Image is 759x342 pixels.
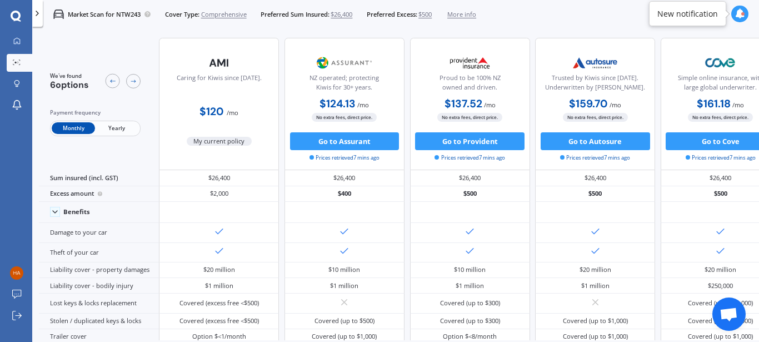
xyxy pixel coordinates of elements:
div: Covered (up to $1,000) [688,316,753,325]
div: Covered (excess free <$500) [179,316,259,325]
div: Damage to your car [39,223,159,242]
div: Covered (up to $1,000) [688,332,753,341]
div: $20 million [705,265,736,274]
div: Option $<1/month [192,332,246,341]
img: Provident.png [441,52,500,74]
span: / mo [357,101,369,109]
div: Covered (up to $300) [440,299,500,308]
div: $20 million [580,265,611,274]
span: No extra fees, direct price. [312,113,377,121]
div: $10 million [328,265,360,274]
button: Go to Autosure [541,132,650,150]
span: / mo [484,101,496,109]
div: $26,400 [159,170,279,186]
div: $26,400 [410,170,530,186]
div: $500 [535,186,655,202]
div: Caring for Kiwis since [DATE]. [177,73,262,96]
img: 3fa03912a9ef3783fe52c93c0948f309 [10,266,23,280]
span: / mo [227,108,238,117]
div: $1 million [581,281,610,290]
div: Sum insured (incl. GST) [39,170,159,186]
div: Covered (up to $1,000) [563,316,628,325]
div: Covered (excess free <$500) [179,299,259,308]
div: Payment frequency [50,108,141,117]
div: Covered (up to $1,000) [312,332,377,341]
span: We've found [50,72,89,80]
span: / mo [732,101,744,109]
span: $26,400 [331,10,352,19]
img: AMI-text-1.webp [190,52,249,74]
span: Prices retrieved 7 mins ago [435,154,505,162]
div: $400 [284,186,405,202]
button: Go to Assurant [290,132,400,150]
div: Covered (up to $300) [440,316,500,325]
div: $1 million [205,281,233,290]
div: Lost keys & locks replacement [39,294,159,313]
span: $500 [418,10,432,19]
div: $1 million [330,281,358,290]
div: Benefits [63,208,90,216]
img: Autosure.webp [566,52,625,74]
div: Option $<8/month [443,332,497,341]
div: $500 [410,186,530,202]
div: Theft of your car [39,243,159,262]
span: Preferred Sum Insured: [261,10,329,19]
div: $250,000 [708,281,733,290]
span: Monthly [52,122,95,134]
b: $124.13 [319,97,356,111]
span: Yearly [95,122,138,134]
b: $120 [199,105,224,118]
div: Excess amount [39,186,159,202]
span: More info [447,10,476,19]
div: Covered (up to $1,000) [563,332,628,341]
div: New notification [657,8,718,19]
span: Preferred Excess: [367,10,417,19]
div: $1 million [456,281,484,290]
div: Liability cover - property damages [39,262,159,278]
div: Liability cover - bodily injury [39,278,159,294]
div: Stolen / duplicated keys & locks [39,314,159,329]
div: Covered (up to $1,000) [688,299,753,308]
b: $137.52 [445,97,482,111]
span: No extra fees, direct price. [437,113,502,121]
div: Trusted by Kiwis since [DATE]. Underwritten by [PERSON_NAME]. [543,73,647,96]
p: Market Scan for NTW243 [68,10,141,19]
div: $26,400 [284,170,405,186]
a: Open chat [712,298,746,331]
div: Covered (up to $500) [314,316,374,325]
span: 6 options [50,79,89,91]
span: Comprehensive [201,10,247,19]
span: No extra fees, direct price. [688,113,753,121]
button: Go to Provident [415,132,525,150]
b: $161.18 [697,97,731,111]
img: car.f15378c7a67c060ca3f3.svg [53,9,64,19]
b: $159.70 [569,97,608,111]
span: Prices retrieved 7 mins ago [686,154,756,162]
div: NZ operated; protecting Kiwis for 30+ years. [292,73,397,96]
span: My current policy [187,137,252,146]
span: Cover Type: [165,10,199,19]
img: Assurant.png [315,52,374,74]
div: $10 million [454,265,486,274]
div: $20 million [203,265,235,274]
img: Cove.webp [691,52,750,74]
span: Prices retrieved 7 mins ago [309,154,379,162]
div: $2,000 [159,186,279,202]
span: / mo [610,101,621,109]
span: Prices retrieved 7 mins ago [560,154,630,162]
div: $26,400 [535,170,655,186]
div: Proud to be 100% NZ owned and driven. [417,73,522,96]
span: No extra fees, direct price. [563,113,628,121]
